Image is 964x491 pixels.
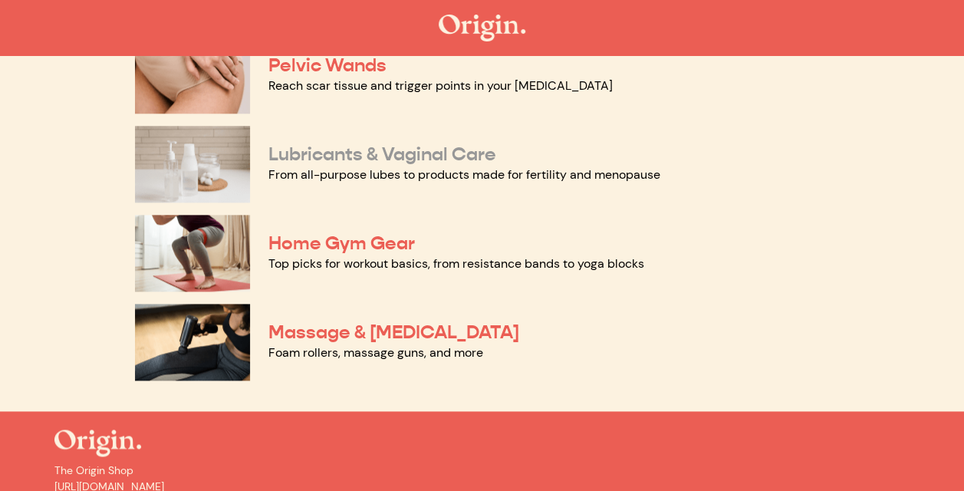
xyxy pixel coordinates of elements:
[268,232,415,255] a: Home Gym Gear
[268,255,644,272] a: Top picks for workout basics, from resistance bands to yoga blocks
[268,321,519,344] a: Massage & [MEDICAL_DATA]
[54,430,141,456] img: The Origin Shop
[135,215,250,292] img: Home Gym Gear
[268,77,613,94] a: Reach scar tissue and trigger points in your [MEDICAL_DATA]
[135,126,250,203] img: Lubricants & Vaginal Care
[268,143,496,166] a: Lubricants & Vaginal Care
[268,166,660,183] a: From all-purpose lubes to products made for fertility and menopause
[439,15,525,41] img: The Origin Shop
[268,54,387,77] a: Pelvic Wands
[135,37,250,114] img: Pelvic Wands
[135,304,250,381] img: Massage & Myofascial Release
[268,344,483,361] a: Foam rollers, massage guns, and more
